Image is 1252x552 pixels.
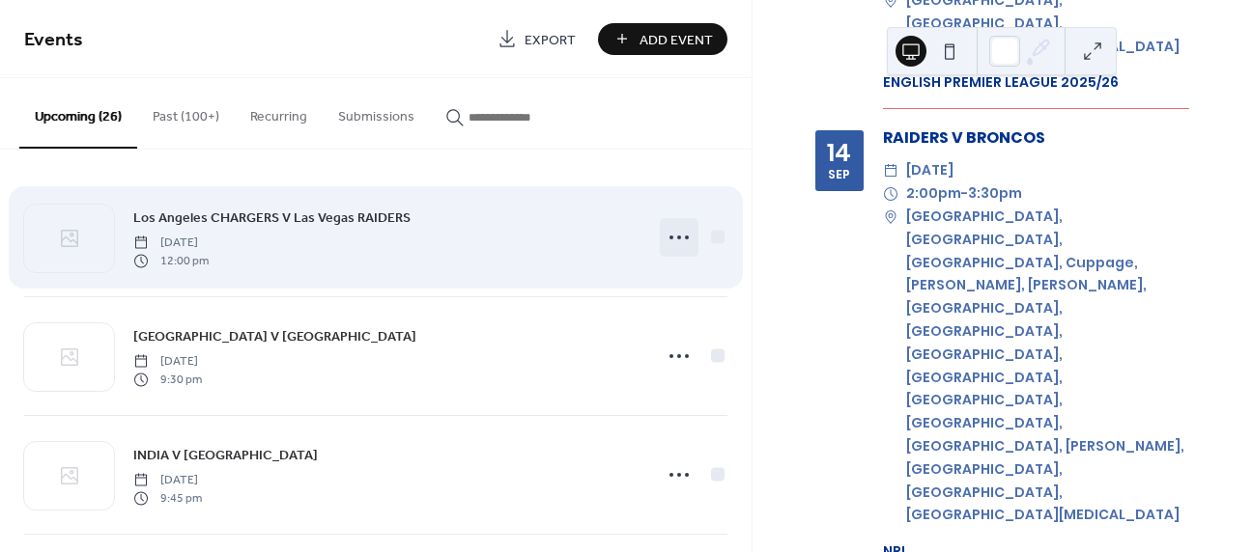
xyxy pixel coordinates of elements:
[961,182,968,206] span: -
[137,78,235,147] button: Past (100+)
[906,206,1189,527] span: [GEOGRAPHIC_DATA], [GEOGRAPHIC_DATA], [GEOGRAPHIC_DATA], Cuppage, [PERSON_NAME], [PERSON_NAME], [...
[133,235,209,252] span: [DATE]
[525,30,576,50] span: Export
[133,252,209,269] span: 12:00 pm
[133,208,411,229] span: Los Angeles CHARGERS V Las Vegas RAIDERS
[968,182,1022,206] span: 3:30pm
[133,371,202,388] span: 9:30 pm
[133,472,202,489] span: [DATE]
[133,327,416,347] span: [GEOGRAPHIC_DATA] V [GEOGRAPHIC_DATA]
[883,126,1189,150] div: RAIDERS V BRONCOS
[883,182,898,206] div: ​
[133,325,416,347] a: [GEOGRAPHIC_DATA] V [GEOGRAPHIC_DATA]
[133,353,202,371] span: [DATE]
[133,489,202,507] span: 9:45 pm
[828,169,850,181] div: Sep
[323,78,430,147] button: Submissions
[24,21,83,59] span: Events
[133,207,411,229] a: Los Angeles CHARGERS V Las Vegas RAIDERS
[483,23,590,55] a: Export
[19,78,137,149] button: Upcoming (26)
[906,159,953,182] span: [DATE]
[883,72,1189,93] div: ENGLISH PREMIER LEAGUE 2025/26
[133,446,318,466] span: INDIA V [GEOGRAPHIC_DATA]
[133,444,318,466] a: INDIA V [GEOGRAPHIC_DATA]
[906,182,961,206] span: 2:00pm
[883,206,898,229] div: ​
[883,159,898,182] div: ​
[827,141,851,165] div: 14
[235,78,323,147] button: Recurring
[598,23,727,55] button: Add Event
[640,30,713,50] span: Add Event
